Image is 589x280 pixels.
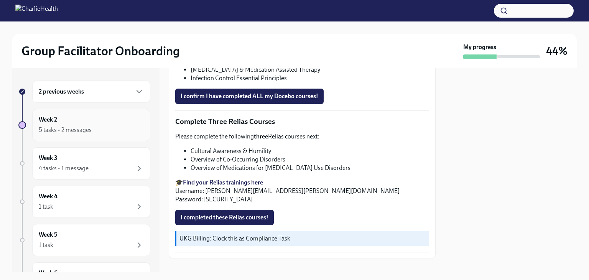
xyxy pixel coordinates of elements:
li: Infection Control Essential Principles [191,74,429,82]
p: Complete Three Relias Courses [175,117,429,127]
li: [MEDICAL_DATA] & Medication Assisted Therapy [191,66,429,74]
h6: Week 2 [39,115,57,124]
a: Week 51 task [18,224,150,256]
button: I completed these Relias courses! [175,210,274,225]
span: I completed these Relias courses! [181,214,268,221]
a: Week 34 tasks • 1 message [18,147,150,180]
h6: Week 4 [39,192,58,201]
div: 4 tasks • 1 message [39,164,89,173]
h6: Week 3 [39,154,58,162]
div: 1 task [39,241,53,249]
div: 5 tasks • 2 messages [39,126,92,134]
strong: three [254,133,268,140]
li: Overview of Co-Occurring Disorders [191,155,429,164]
a: Find your Relias trainings here [183,179,263,186]
div: 2 previous weeks [32,81,150,103]
li: Cultural Awareness & Humility [191,147,429,155]
p: 🎓 Username: [PERSON_NAME][EMAIL_ADDRESS][PERSON_NAME][DOMAIN_NAME] Password: [SECURITY_DATA] [175,178,429,204]
li: Overview of Medications for [MEDICAL_DATA] Use Disorders [191,164,429,172]
a: Week 25 tasks • 2 messages [18,109,150,141]
strong: My progress [463,43,496,51]
p: Please complete the following Relias courses next: [175,132,429,141]
a: Week 41 task [18,186,150,218]
h6: 2 previous weeks [39,87,84,96]
p: UKG Billing: Clock this as Compliance Task [179,234,426,243]
h6: Week 6 [39,269,58,277]
h6: Week 5 [39,231,58,239]
h3: 44% [546,44,568,58]
img: CharlieHealth [15,5,58,17]
span: I confirm I have completed ALL my Docebo courses! [181,92,318,100]
h2: Group Facilitator Onboarding [21,43,180,59]
div: 1 task [39,203,53,211]
button: I confirm I have completed ALL my Docebo courses! [175,89,324,104]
